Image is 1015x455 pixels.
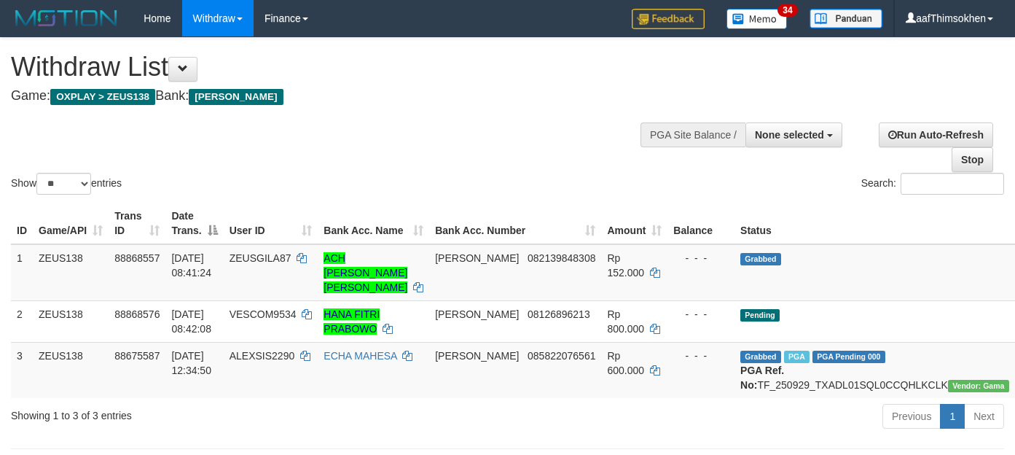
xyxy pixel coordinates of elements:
span: Rp 800.000 [607,308,644,335]
td: 2 [11,300,33,342]
span: Copy 08126896213 to clipboard [528,308,590,320]
div: PGA Site Balance / [640,122,745,147]
div: Showing 1 to 3 of 3 entries [11,402,412,423]
span: [DATE] 08:42:08 [171,308,211,335]
span: ALEXSIS2290 [230,350,295,362]
b: PGA Ref. No: [740,365,784,391]
a: ECHA MAHESA [324,350,396,362]
span: 88868557 [114,252,160,264]
span: Grabbed [740,253,781,265]
h1: Withdraw List [11,52,662,82]
span: Marked by aafpengsreynich [784,351,810,363]
a: Run Auto-Refresh [879,122,993,147]
span: Vendor URL: https://trx31.1velocity.biz [948,380,1009,392]
td: ZEUS138 [33,300,109,342]
a: ACH [PERSON_NAME] [PERSON_NAME] [324,252,407,293]
label: Show entries [11,173,122,195]
input: Search: [901,173,1004,195]
label: Search: [861,173,1004,195]
span: VESCOM9534 [230,308,297,320]
span: Copy 085822076561 to clipboard [528,350,595,362]
button: None selected [745,122,842,147]
span: Grabbed [740,351,781,363]
th: Balance [667,203,734,244]
td: ZEUS138 [33,342,109,398]
span: OXPLAY > ZEUS138 [50,89,155,105]
th: User ID: activate to sort column ascending [224,203,318,244]
div: - - - [673,349,729,363]
td: ZEUS138 [33,244,109,301]
span: Copy 082139848308 to clipboard [528,252,595,264]
span: [PERSON_NAME] [435,308,519,320]
th: Bank Acc. Number: activate to sort column ascending [429,203,601,244]
div: - - - [673,251,729,265]
th: Amount: activate to sort column ascending [601,203,667,244]
span: 88868576 [114,308,160,320]
h4: Game: Bank: [11,89,662,104]
th: Status [734,203,1015,244]
td: TF_250929_TXADL01SQL0CCQHLKCLK [734,342,1015,398]
th: Game/API: activate to sort column ascending [33,203,109,244]
td: 1 [11,244,33,301]
a: Stop [952,147,993,172]
img: Feedback.jpg [632,9,705,29]
div: - - - [673,307,729,322]
span: [PERSON_NAME] [435,350,519,362]
span: [DATE] 12:34:50 [171,350,211,376]
span: [DATE] 08:41:24 [171,252,211,279]
img: MOTION_logo.png [11,7,122,29]
span: None selected [755,129,824,141]
span: [PERSON_NAME] [435,252,519,264]
a: HANA FITRI PRABOWO [324,308,380,335]
a: Previous [882,404,941,429]
img: Button%20Memo.svg [726,9,788,29]
span: 34 [777,4,797,17]
img: panduan.png [810,9,882,28]
th: Bank Acc. Name: activate to sort column ascending [318,203,429,244]
span: [PERSON_NAME] [189,89,283,105]
span: ZEUSGILA87 [230,252,291,264]
select: Showentries [36,173,91,195]
th: Trans ID: activate to sort column ascending [109,203,165,244]
th: Date Trans.: activate to sort column descending [165,203,223,244]
span: Pending [740,309,780,322]
span: PGA Pending [812,351,885,363]
a: 1 [940,404,965,429]
th: ID [11,203,33,244]
span: Rp 152.000 [607,252,644,279]
a: Next [964,404,1004,429]
span: 88675587 [114,350,160,362]
span: Rp 600.000 [607,350,644,376]
td: 3 [11,342,33,398]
